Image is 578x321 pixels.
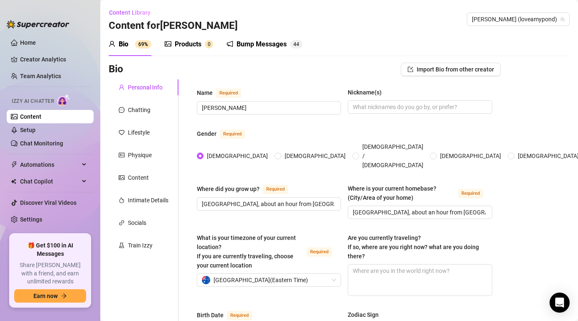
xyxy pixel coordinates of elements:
span: 4 [296,41,299,47]
h3: Content for [PERSON_NAME] [109,19,238,33]
h3: Bio [109,63,123,76]
sup: 0 [205,40,213,48]
label: Nickname(s) [348,88,387,97]
div: Birth Date [197,311,224,320]
span: thunderbolt [11,161,18,168]
label: Name [197,88,250,98]
span: Required [220,130,245,139]
label: Gender [197,129,254,139]
a: Chat Monitoring [20,140,63,147]
a: Discover Viral Videos [20,199,76,206]
a: Content [20,113,41,120]
span: Required [227,311,252,320]
div: Content [128,173,149,182]
span: What is your timezone of your current location? If you are currently traveling, choose your curre... [197,234,296,269]
sup: 44 [290,40,303,48]
div: Bio [119,39,128,49]
a: Team Analytics [20,73,61,79]
div: Where is your current homebase? (City/Area of your home) [348,184,454,202]
span: Automations [20,158,79,171]
span: arrow-right [61,293,67,299]
span: Amy Pond (loveamypond) [472,13,565,25]
div: Train Izzy [128,241,153,250]
div: Chatting [128,105,150,115]
input: Name [202,103,334,112]
div: Products [175,39,201,49]
span: user [109,41,115,47]
span: heart [119,130,125,135]
button: Content Library [109,6,157,19]
span: picture [165,41,171,47]
span: picture [119,175,125,181]
span: [GEOGRAPHIC_DATA] ( Eastern Time ) [214,274,308,286]
span: [DEMOGRAPHIC_DATA] [281,151,349,160]
span: Required [307,247,332,257]
div: Lifestyle [128,128,150,137]
button: Earn nowarrow-right [14,289,86,303]
div: Personal Info [128,83,163,92]
span: link [119,220,125,226]
div: Physique [128,150,152,160]
input: Nickname(s) [353,102,485,112]
span: message [119,107,125,113]
div: Intimate Details [128,196,168,205]
span: [DEMOGRAPHIC_DATA] [437,151,504,160]
span: idcard [119,152,125,158]
sup: 69% [135,40,151,48]
span: Content Library [109,9,150,16]
label: Where did you grow up? [197,184,297,194]
span: team [560,17,565,22]
img: logo-BBDzfeDw.svg [7,20,69,28]
span: Required [458,189,483,198]
span: 4 [293,41,296,47]
img: Chat Copilot [11,178,16,184]
a: Creator Analytics [20,53,87,66]
div: Socials [128,218,146,227]
div: Name [197,88,213,97]
div: Open Intercom Messenger [550,293,570,313]
span: import [407,66,413,72]
label: Birth Date [197,310,261,320]
span: Are you currently traveling? If so, where are you right now? what are you doing there? [348,234,479,260]
span: experiment [119,242,125,248]
span: Share [PERSON_NAME] with a friend, and earn unlimited rewards [14,261,86,286]
span: notification [227,41,233,47]
div: Zodiac Sign [348,310,379,319]
a: Settings [20,216,42,223]
a: Setup [20,127,36,133]
span: [DEMOGRAPHIC_DATA] / [DEMOGRAPHIC_DATA] [359,142,427,170]
div: Bump Messages [237,39,287,49]
span: fire [119,197,125,203]
label: Zodiac Sign [348,310,384,319]
span: [DEMOGRAPHIC_DATA] [204,151,271,160]
span: Chat Copilot [20,175,79,188]
input: Where did you grow up? [202,199,334,209]
span: Earn now [33,293,58,299]
span: 🎁 Get $100 in AI Messages [14,242,86,258]
span: Izzy AI Chatter [12,97,54,105]
div: Gender [197,129,216,138]
span: Import Bio from other creator [417,66,494,73]
span: Required [263,185,288,194]
img: AI Chatter [57,94,70,106]
label: Where is your current homebase? (City/Area of your home) [348,184,492,202]
button: Import Bio from other creator [401,63,501,76]
div: Where did you grow up? [197,184,260,194]
span: Required [216,89,241,98]
a: Home [20,39,36,46]
img: au [202,276,210,284]
input: Where is your current homebase? (City/Area of your home) [353,208,485,217]
span: user [119,84,125,90]
div: Nickname(s) [348,88,382,97]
